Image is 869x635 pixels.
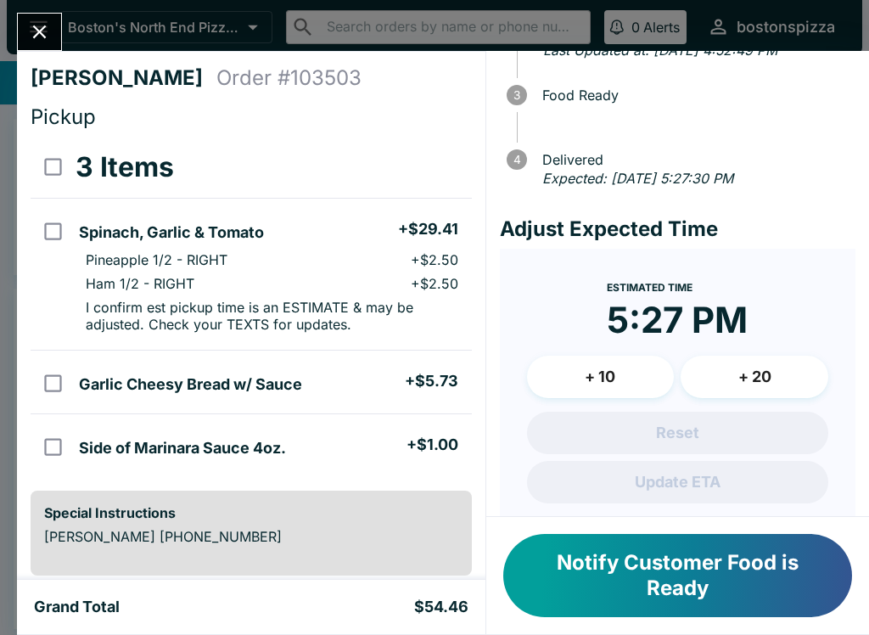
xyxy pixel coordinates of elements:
h5: Grand Total [34,597,120,617]
span: Estimated Time [607,281,692,294]
p: [PERSON_NAME] [PHONE_NUMBER] [44,528,458,545]
text: 4 [513,153,520,166]
table: orders table [31,137,472,477]
h5: + $1.00 [406,435,458,455]
span: Pickup [31,104,96,129]
button: + 20 [681,356,828,398]
h5: + $5.73 [405,371,458,391]
h4: Adjust Expected Time [500,216,855,242]
button: + 10 [527,356,675,398]
button: Close [18,14,61,50]
span: Delivered [534,152,855,167]
p: Ham 1/2 - RIGHT [86,275,194,292]
span: Food Ready [534,87,855,103]
p: Pineapple 1/2 - RIGHT [86,251,227,268]
p: + $2.50 [411,275,458,292]
h4: Order # 103503 [216,65,362,91]
h3: 3 Items [76,150,174,184]
h5: Side of Marinara Sauce 4oz. [79,438,286,458]
button: Notify Customer Food is Ready [503,534,852,617]
h4: [PERSON_NAME] [31,65,216,91]
h5: $54.46 [414,597,468,617]
h6: Special Instructions [44,504,458,521]
em: Last Updated at: [DATE] 4:52:49 PM [543,42,777,59]
p: I confirm est pickup time is an ESTIMATE & may be adjusted. Check your TEXTS for updates. [86,299,457,333]
h5: Spinach, Garlic & Tomato [79,222,264,243]
p: + $2.50 [411,251,458,268]
em: Expected: [DATE] 5:27:30 PM [542,170,733,187]
h5: + $29.41 [398,219,458,239]
h5: Garlic Cheesy Bread w/ Sauce [79,374,302,395]
time: 5:27 PM [607,298,748,342]
text: 3 [513,88,520,102]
